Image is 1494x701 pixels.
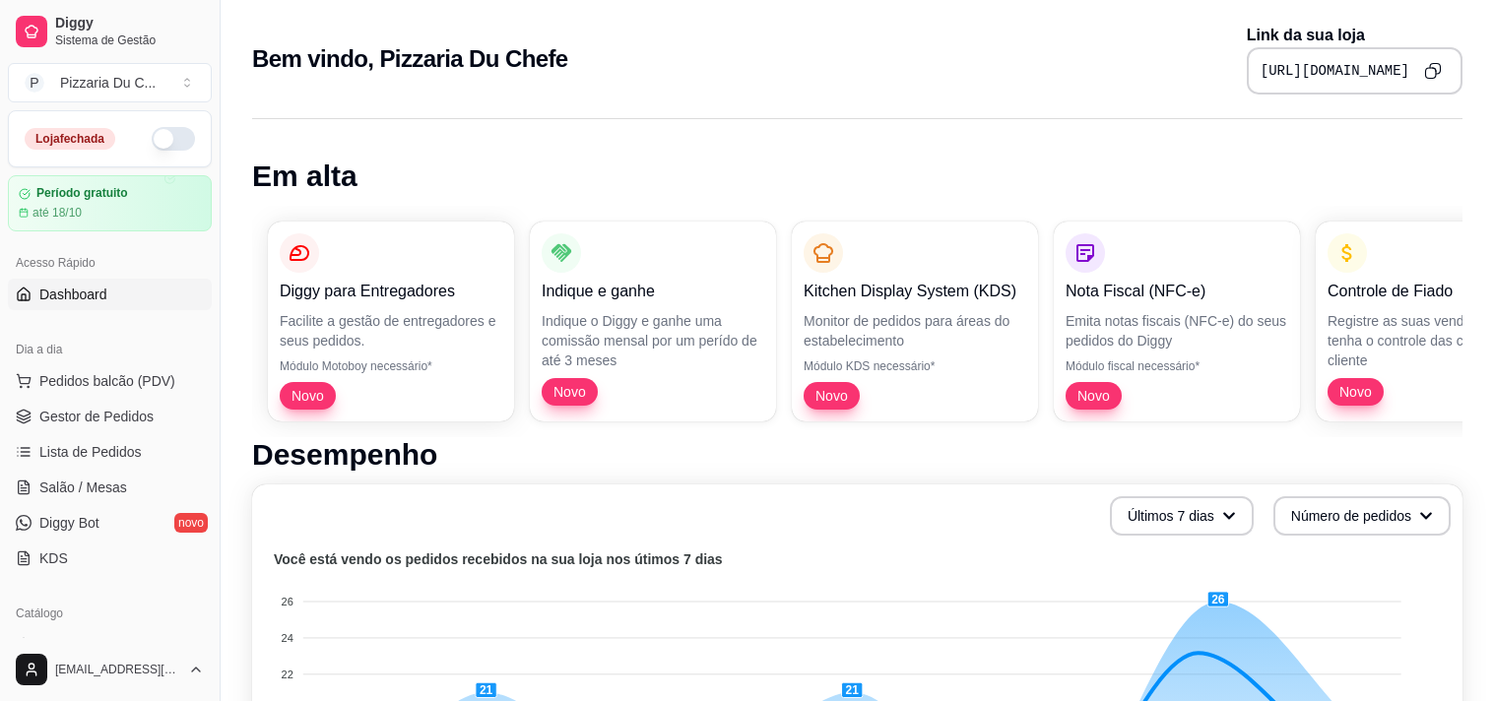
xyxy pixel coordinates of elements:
tspan: 26 [282,596,293,607]
tspan: 22 [282,669,293,680]
span: Pedidos balcão (PDV) [39,371,175,391]
span: Lista de Pedidos [39,442,142,462]
p: Indique e ganhe [542,280,764,303]
button: Diggy para EntregadoresFacilite a gestão de entregadores e seus pedidos.Módulo Motoboy necessário... [268,222,514,421]
span: KDS [39,548,68,568]
button: Copy to clipboard [1417,55,1449,87]
button: Select a team [8,63,212,102]
a: Salão / Mesas [8,472,212,503]
p: Emita notas fiscais (NFC-e) do seus pedidos do Diggy [1066,311,1288,350]
span: Diggy Bot [39,513,99,533]
p: Kitchen Display System (KDS) [804,280,1026,303]
span: Novo [284,386,332,406]
div: Acesso Rápido [8,247,212,279]
p: Facilite a gestão de entregadores e seus pedidos. [280,311,502,350]
a: Gestor de Pedidos [8,401,212,432]
div: Dia a dia [8,334,212,365]
a: Produtos [8,629,212,661]
div: Pizzaria Du C ... [60,73,156,93]
button: Nota Fiscal (NFC-e)Emita notas fiscais (NFC-e) do seus pedidos do DiggyMódulo fiscal necessário*Novo [1054,222,1300,421]
p: Diggy para Entregadores [280,280,502,303]
text: Você está vendo os pedidos recebidos na sua loja nos útimos 7 dias [274,551,723,567]
span: Novo [1070,386,1118,406]
h1: Em alta [252,159,1462,194]
p: Indique o Diggy e ganhe uma comissão mensal por um perído de até 3 meses [542,311,764,370]
a: DiggySistema de Gestão [8,8,212,55]
a: Dashboard [8,279,212,310]
button: Alterar Status [152,127,195,151]
a: Período gratuitoaté 18/10 [8,175,212,231]
article: até 18/10 [32,205,82,221]
tspan: 24 [282,632,293,644]
div: Loja fechada [25,128,115,150]
span: Produtos [39,635,95,655]
p: Nota Fiscal (NFC-e) [1066,280,1288,303]
p: Módulo KDS necessário* [804,358,1026,374]
button: Número de pedidos [1273,496,1451,536]
span: Diggy [55,15,204,32]
a: KDS [8,542,212,574]
p: Link da sua loja [1247,24,1462,47]
button: Indique e ganheIndique o Diggy e ganhe uma comissão mensal por um perído de até 3 mesesNovo [530,222,776,421]
pre: [URL][DOMAIN_NAME] [1261,61,1409,81]
span: Novo [1332,382,1380,402]
span: Novo [808,386,856,406]
article: Período gratuito [36,186,128,201]
h1: Desempenho [252,437,1462,473]
span: P [25,73,44,93]
p: Monitor de pedidos para áreas do estabelecimento [804,311,1026,350]
p: Módulo Motoboy necessário* [280,358,502,374]
button: Últimos 7 dias [1110,496,1254,536]
span: Dashboard [39,285,107,304]
a: Diggy Botnovo [8,507,212,539]
button: Pedidos balcão (PDV) [8,365,212,397]
button: [EMAIL_ADDRESS][DOMAIN_NAME] [8,646,212,693]
span: [EMAIL_ADDRESS][DOMAIN_NAME] [55,662,180,677]
button: Kitchen Display System (KDS)Monitor de pedidos para áreas do estabelecimentoMódulo KDS necessário... [792,222,1038,421]
a: Lista de Pedidos [8,436,212,468]
p: Módulo fiscal necessário* [1066,358,1288,374]
h2: Bem vindo, Pizzaria Du Chefe [252,43,568,75]
span: Salão / Mesas [39,478,127,497]
span: Sistema de Gestão [55,32,204,48]
span: Novo [546,382,594,402]
div: Catálogo [8,598,212,629]
span: Gestor de Pedidos [39,407,154,426]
